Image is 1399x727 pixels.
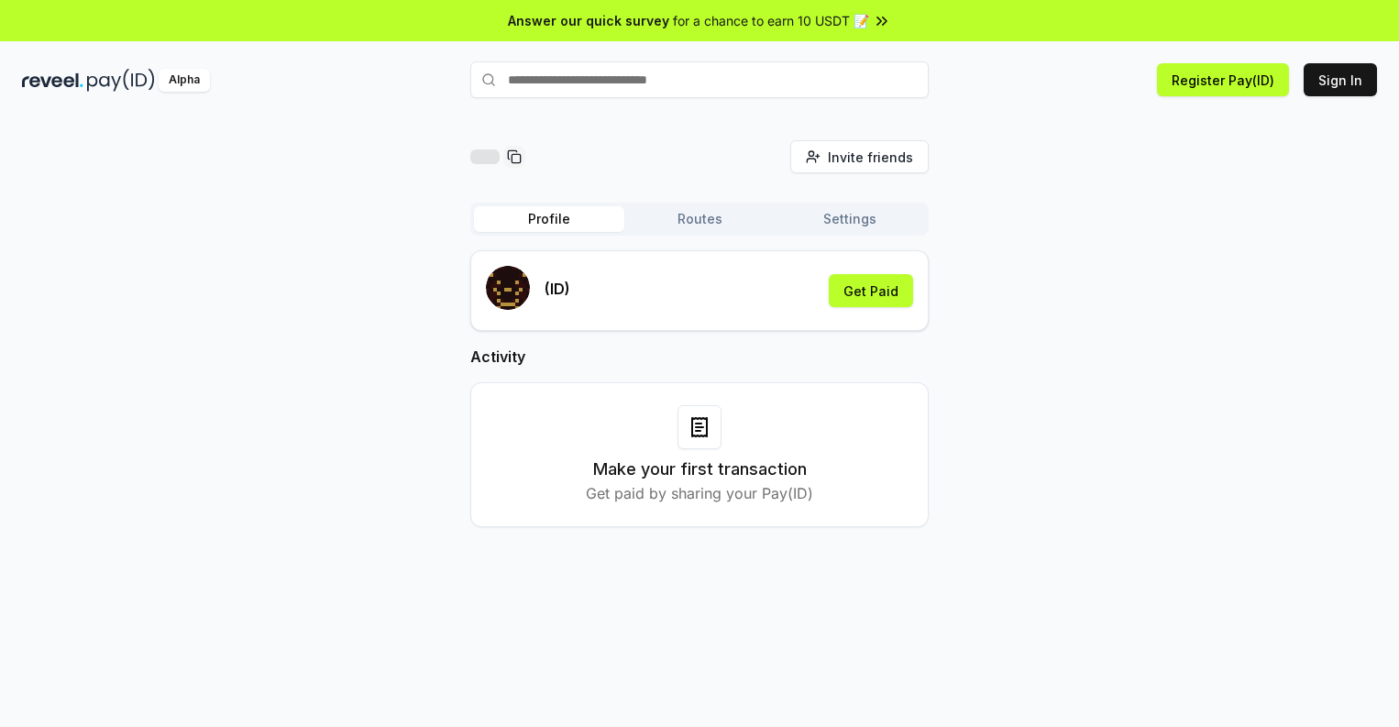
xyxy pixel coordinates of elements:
[470,346,929,368] h2: Activity
[624,206,775,232] button: Routes
[1304,63,1377,96] button: Sign In
[775,206,925,232] button: Settings
[159,69,210,92] div: Alpha
[22,69,83,92] img: reveel_dark
[828,148,913,167] span: Invite friends
[673,11,869,30] span: for a chance to earn 10 USDT 📝
[474,206,624,232] button: Profile
[545,278,570,300] p: (ID)
[790,140,929,173] button: Invite friends
[593,457,807,482] h3: Make your first transaction
[1157,63,1289,96] button: Register Pay(ID)
[508,11,669,30] span: Answer our quick survey
[87,69,155,92] img: pay_id
[586,482,813,504] p: Get paid by sharing your Pay(ID)
[829,274,913,307] button: Get Paid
